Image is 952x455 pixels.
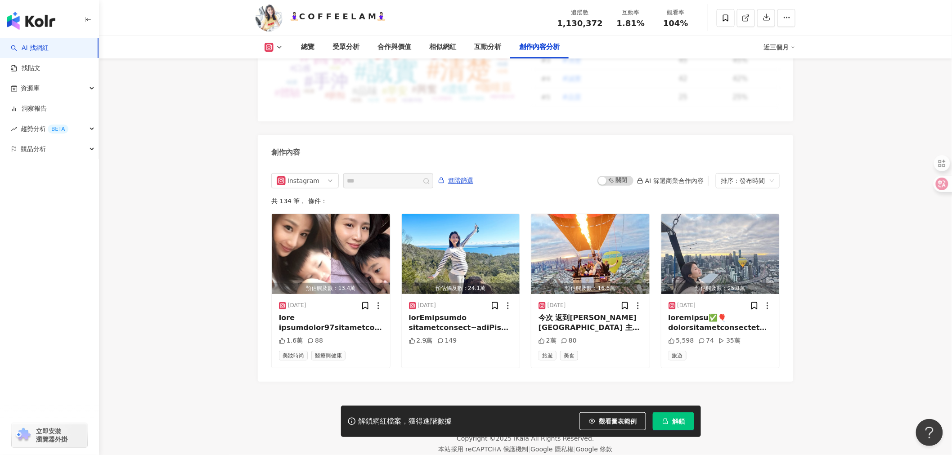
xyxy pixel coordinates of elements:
[429,42,456,53] div: 相似網紅
[531,283,650,294] div: 預估觸及數：16.6萬
[448,174,473,188] span: 進階篩選
[311,351,346,361] span: 醫療與健康
[409,336,433,345] div: 2.9萬
[288,302,306,309] div: [DATE]
[576,446,613,453] a: Google 條款
[11,104,47,113] a: 洞察報告
[661,214,780,294] img: post-image
[438,444,612,455] span: 本站採用 reCAPTCHA 保護機制
[272,214,390,294] img: post-image
[271,197,780,205] div: 共 134 筆 ， 條件：
[21,119,68,139] span: 趨勢分析
[289,11,386,22] div: 🧘🏻‍♀️C O F F E E L A M🧘🏻‍♀️
[669,313,772,333] div: loremipsu✅🎈 dolorsitametconsectet～ adipiscingelitsedd eiusmodtemporincidi utlaboreetdoloremagna a...
[402,283,520,294] div: 預估觸及數：24.1萬
[539,336,557,345] div: 2萬
[519,42,560,53] div: 創作內容分析
[11,126,17,132] span: rise
[402,214,520,294] img: post-image
[256,4,283,31] img: KOL Avatar
[574,446,576,453] span: |
[457,435,594,442] div: Copyright © 2025 All Rights Reserved.
[301,42,314,53] div: 總覽
[279,313,383,333] div: lore ipsumdolor97sitametcon adipiscingeli seddoeiusmodtempo incididuntutlaboree😳 doloremagnaaliqu...
[614,8,648,17] div: 互動率
[11,64,40,73] a: 找貼文
[557,8,603,17] div: 追蹤數
[272,283,390,294] div: 預估觸及數：13.4萬
[271,147,300,157] div: 創作內容
[531,214,650,294] button: 預估觸及數：16.6萬
[12,423,87,447] a: chrome extension立即安裝 瀏覽器外掛
[21,139,46,159] span: 競品分析
[48,125,68,134] div: BETA
[599,418,637,425] span: 觀看圖表範例
[764,40,795,54] div: 近三個月
[332,42,359,53] div: 受眾分析
[637,177,704,184] div: AI 篩選商業合作內容
[474,42,501,53] div: 互動分析
[279,336,303,345] div: 1.6萬
[661,283,780,294] div: 預估觸及數：25.8萬
[653,412,694,430] button: 解鎖
[279,351,308,361] span: 美妝時尚
[358,417,452,426] div: 解鎖網紅檔案，獲得進階數據
[437,336,457,345] div: 149
[14,428,32,442] img: chrome extension
[721,174,766,188] div: 排序：發布時間
[531,214,650,294] img: post-image
[669,351,687,361] span: 旅遊
[377,42,411,53] div: 合作與價值
[661,214,780,294] button: 預估觸及數：25.8萬
[672,418,685,425] span: 解鎖
[548,302,566,309] div: [DATE]
[530,446,574,453] a: Google 隱私權
[659,8,693,17] div: 觀看率
[514,435,529,442] a: iKala
[36,427,67,443] span: 立即安裝 瀏覽器外掛
[669,336,694,345] div: 5,598
[539,351,557,361] span: 旅遊
[307,336,323,345] div: 88
[7,12,55,30] img: logo
[662,418,669,424] span: lock
[438,173,474,187] button: 進階篩選
[560,351,578,361] span: 美食
[617,19,645,28] span: 1.81%
[539,313,642,333] div: 今次 返到[PERSON_NAME][GEOGRAPHIC_DATA] 主要係探探老爺奶奶佢地～ 所以基本上每日都係屋企或者附近公園出沒 日日都食完午餐就去行下公園行完就返屋企睇下電視 夜晚食完...
[699,336,714,345] div: 74
[561,336,577,345] div: 80
[418,302,436,309] div: [DATE]
[409,313,513,333] div: lorEmipsumdo sitametconsect~adiPiscinge！ seddoeiusmodt incididuntu laboreetdoloremagn aliquaen98a...
[579,412,646,430] button: 觀看圖表範例
[718,336,741,345] div: 35萬
[663,19,688,28] span: 104%
[557,18,603,28] span: 1,130,372
[272,214,390,294] button: 預估觸及數：13.4萬
[21,78,40,98] span: 資源庫
[402,214,520,294] button: 預估觸及數：24.1萬
[11,44,49,53] a: searchAI 找網紅
[529,446,531,453] span: |
[287,174,317,188] div: Instagram
[678,302,696,309] div: [DATE]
